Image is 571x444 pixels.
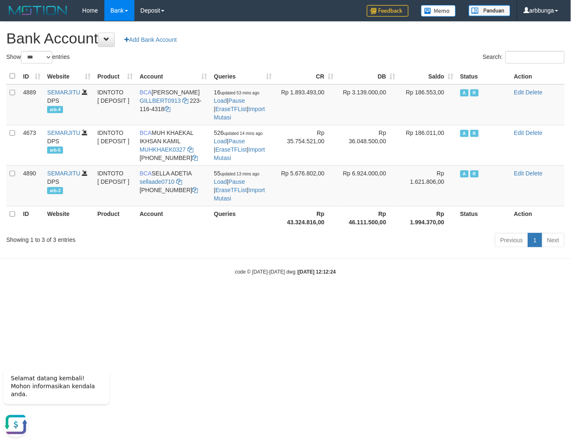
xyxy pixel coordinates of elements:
td: IDNTOTO [ DEPOSIT ] [94,125,136,165]
span: updated 14 mins ago [224,131,263,136]
strong: [DATE] 12:12:24 [298,269,336,275]
a: Copy 2231164318 to clipboard [164,106,170,112]
th: Status [457,68,511,84]
th: Rp 43.324.816,00 [275,206,337,230]
a: Copy sellaade0710 to clipboard [176,178,182,185]
span: arb-3 [47,187,63,194]
a: Load [214,178,227,185]
td: [PERSON_NAME] 223-116-4318 [136,84,211,125]
a: Load [214,97,227,104]
span: updated 53 mins ago [220,91,259,95]
span: Selamat datang kembali! Mohon informasikan kendala anda. [11,13,95,36]
a: Delete [526,89,543,96]
th: Product [94,206,136,230]
td: DPS [44,125,94,165]
td: SELLA ADETIA [PHONE_NUMBER] [136,165,211,206]
a: EraseTFList [215,106,247,112]
th: DB: activate to sort column ascending [337,68,399,84]
a: Add Bank Account [119,33,182,47]
a: SEMARJITU [47,129,80,136]
td: Rp 6.924.000,00 [337,165,399,206]
span: BCA [140,170,152,177]
td: 4890 [20,165,44,206]
span: 55 [214,170,260,177]
td: MUH KHAEKAL IKHSAN KAMIL [PHONE_NUMBER] [136,125,211,165]
a: Copy MUHKHAEK0327 to clipboard [187,146,193,153]
a: Next [542,233,565,247]
a: 1 [528,233,542,247]
a: Edit [514,170,524,177]
span: arb-4 [47,106,63,113]
th: Account [136,206,211,230]
a: Copy 7152165849 to clipboard [192,155,198,161]
td: Rp 5.676.802,00 [275,165,337,206]
th: ID [20,206,44,230]
span: | | | [214,89,265,121]
td: Rp 186.011,00 [399,125,457,165]
th: Queries [211,206,275,230]
span: Active [460,89,469,96]
input: Search: [505,51,565,63]
a: SEMARJITU [47,89,80,96]
a: MUHKHAEK0327 [140,146,186,153]
th: Rp 46.111.500,00 [337,206,399,230]
a: Delete [526,170,543,177]
td: Rp 1.893.493,00 [275,84,337,125]
td: DPS [44,165,94,206]
label: Search: [483,51,565,63]
td: Rp 3.139.000,00 [337,84,399,125]
th: Website: activate to sort column ascending [44,68,94,84]
span: 526 [214,129,263,136]
span: Running [470,130,479,137]
img: Button%20Memo.svg [421,5,456,17]
th: Action [511,68,565,84]
td: Rp 186.553,00 [399,84,457,125]
th: Rp 1.994.370,00 [399,206,457,230]
span: arb-5 [47,147,63,154]
span: BCA [140,129,152,136]
span: | | | [214,129,265,161]
td: Rp 35.754.521,00 [275,125,337,165]
img: MOTION_logo.png [6,4,70,17]
th: ID: activate to sort column ascending [20,68,44,84]
th: Website [44,206,94,230]
span: BCA [140,89,152,96]
td: 4673 [20,125,44,165]
a: Previous [495,233,528,247]
img: Feedback.jpg [367,5,409,17]
button: Open LiveChat chat widget [3,50,28,75]
a: Import Mutasi [214,146,265,161]
a: Delete [526,129,543,136]
th: CR: activate to sort column ascending [275,68,337,84]
span: updated 13 mins ago [220,172,259,176]
a: Pause [229,97,245,104]
a: Edit [514,89,524,96]
td: IDNTOTO [ DEPOSIT ] [94,84,136,125]
a: EraseTFList [215,187,247,193]
h1: Bank Account [6,30,565,47]
label: Show entries [6,51,70,63]
th: Saldo: activate to sort column ascending [399,68,457,84]
a: Import Mutasi [214,187,265,202]
td: IDNTOTO [ DEPOSIT ] [94,165,136,206]
th: Status [457,206,511,230]
th: Account: activate to sort column ascending [136,68,211,84]
a: EraseTFList [215,146,247,153]
img: panduan.png [469,5,510,16]
div: Showing 1 to 3 of 3 entries [6,232,232,244]
span: Running [470,89,479,96]
td: Rp 1.621.806,00 [399,165,457,206]
td: 4889 [20,84,44,125]
span: | | | [214,170,265,202]
a: Copy 6127014665 to clipboard [192,187,198,193]
span: Running [470,170,479,178]
th: Product: activate to sort column ascending [94,68,136,84]
span: Active [460,170,469,178]
select: Showentries [21,51,52,63]
th: Queries: activate to sort column ascending [211,68,275,84]
small: code © [DATE]-[DATE] dwg | [235,269,336,275]
a: sellaade0710 [140,178,174,185]
a: Copy GILLBERT0913 to clipboard [182,97,188,104]
a: Pause [229,178,245,185]
a: Import Mutasi [214,106,265,121]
